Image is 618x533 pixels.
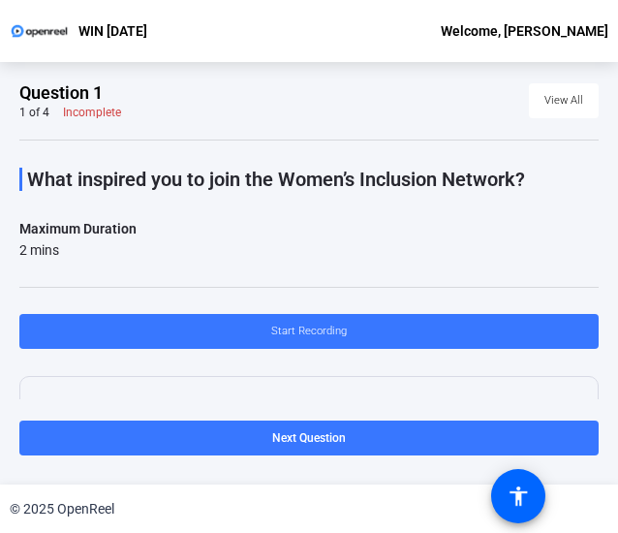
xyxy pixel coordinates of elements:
[19,105,49,120] div: 1 of 4
[19,314,599,349] button: Start Recording
[19,81,103,105] span: Question 1
[63,105,121,120] div: Incomplete
[194,396,424,420] p: No recordings yet
[27,168,599,191] p: What inspired you to join the Women’s Inclusion Network?
[10,21,69,41] img: OpenReel logo
[19,217,137,240] div: Maximum Duration
[78,19,147,43] p: WIN [DATE]
[271,317,347,346] span: Start Recording
[529,83,599,118] button: View All
[272,431,346,445] span: Next Question
[507,485,530,508] mat-icon: accessibility
[10,499,114,519] div: © 2025 OpenReel
[194,396,424,440] div: Once you record a video it will show up here.
[19,421,599,455] button: Next Question
[19,240,137,260] div: 2 mins
[441,19,608,43] div: Welcome, [PERSON_NAME]
[544,86,583,115] span: View All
